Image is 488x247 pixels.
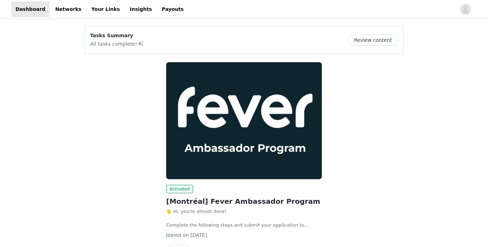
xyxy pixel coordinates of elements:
[90,32,144,39] p: Tasks Summary
[166,222,322,229] p: Complete the following steps and submit your application to become a Fever Ambassador (3 minutes)...
[348,34,398,46] button: Review content
[157,1,188,17] a: Payouts
[166,208,322,215] p: 🖐️ Hi, you're almost done!
[462,4,469,15] div: avatar
[126,1,156,17] a: Insights
[166,62,322,179] img: Fever Ambassadors
[90,39,144,48] p: All tasks complete!
[11,1,49,17] a: Dashboard
[51,1,86,17] a: Networks
[87,1,124,17] a: Your Links
[166,232,189,238] span: Joined on
[190,232,207,238] span: [DATE]
[166,185,193,193] span: Activated
[166,196,322,207] h2: [Montréal] Fever Ambassador Program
